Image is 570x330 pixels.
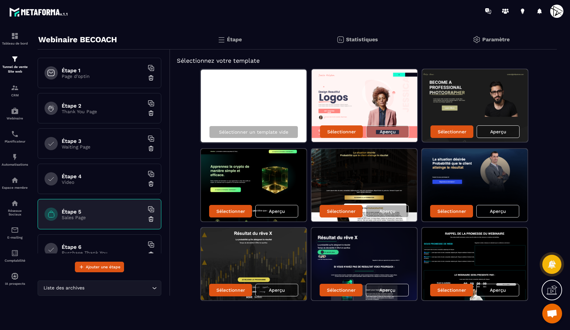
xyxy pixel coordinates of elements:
img: formation [11,55,19,63]
p: E-mailing [2,236,28,239]
p: Sélectionner [437,287,466,293]
img: bars.0d591741.svg [217,36,225,44]
img: image [312,69,417,142]
p: Aperçu [490,209,506,214]
p: Aperçu [379,209,396,214]
img: image [201,228,306,300]
p: Sélectionner [438,129,466,134]
img: automations [11,107,19,115]
p: Tunnel de vente Site web [2,65,28,74]
p: Aperçu [490,287,506,293]
a: formationformationTableau de bord [2,27,28,50]
p: Video [62,180,144,185]
p: Waiting Page [62,144,144,149]
img: scheduler [11,130,19,138]
h6: Étape 1 [62,67,144,74]
img: image [311,228,417,300]
img: automations [11,153,19,161]
img: logo [9,6,69,18]
p: Sélectionner [216,287,245,293]
p: IA prospects [2,282,28,285]
p: Aperçu [269,287,285,293]
p: Statistiques [346,36,378,43]
p: Étape [227,36,242,43]
div: Ouvrir le chat [542,304,562,323]
p: Sélectionner [327,287,356,293]
h6: Étape 6 [62,244,144,250]
p: Sélectionner un template vide [219,129,288,135]
p: Aperçu [490,129,506,134]
span: Liste des archives [42,284,86,292]
button: Ajouter une étape [75,262,124,272]
img: image [422,69,528,142]
p: CRM [2,93,28,97]
img: image [201,149,306,221]
a: formationformationTunnel de vente Site web [2,50,28,79]
img: image [422,228,527,300]
a: automationsautomationsWebinaire [2,102,28,125]
h6: Étape 4 [62,173,144,180]
p: Aperçu [269,209,285,214]
a: emailemailE-mailing [2,221,28,244]
img: setting-gr.5f69749f.svg [473,36,481,44]
img: automations [11,176,19,184]
img: automations [11,272,19,280]
div: Search for option [38,280,161,296]
p: Planificateur [2,140,28,143]
img: accountant [11,249,19,257]
a: automationsautomationsAutomatisations [2,148,28,171]
p: Réseaux Sociaux [2,209,28,216]
p: Sélectionner [327,209,356,214]
p: Paramètre [482,36,510,43]
p: Aperçu [380,129,396,134]
img: image [311,149,417,221]
p: Sélectionner [437,209,466,214]
a: formationformationCRM [2,79,28,102]
img: trash [148,216,154,222]
p: Automatisations [2,163,28,166]
a: automationsautomationsEspace membre [2,171,28,194]
p: Aperçu [379,287,396,293]
img: image [422,149,527,221]
img: trash [148,251,154,258]
p: Thank You Page [62,109,144,114]
img: social-network [11,199,19,207]
a: social-networksocial-networkRéseaux Sociaux [2,194,28,221]
img: trash [148,75,154,81]
h6: Étape 3 [62,138,144,144]
img: trash [148,145,154,152]
img: trash [148,110,154,116]
a: accountantaccountantComptabilité [2,244,28,267]
p: Webinaire [2,116,28,120]
p: Tableau de bord [2,42,28,45]
p: Espace membre [2,186,28,189]
p: Sélectionner [216,209,245,214]
p: Comptabilité [2,259,28,262]
a: schedulerschedulerPlanificateur [2,125,28,148]
h6: Étape 5 [62,209,144,215]
img: trash [148,181,154,187]
p: Webinaire BECOACH [38,33,117,46]
img: formation [11,84,19,92]
img: email [11,226,19,234]
img: formation [11,32,19,40]
p: Page d'optin [62,74,144,79]
h6: Étape 2 [62,103,144,109]
p: Sélectionner [327,129,356,134]
p: Purchase Thank You [62,250,144,255]
p: Sales Page [62,215,144,220]
input: Search for option [86,284,150,292]
img: stats.20deebd0.svg [336,36,344,44]
span: Ajouter une étape [86,264,120,270]
h5: Sélectionnez votre template [177,56,550,65]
